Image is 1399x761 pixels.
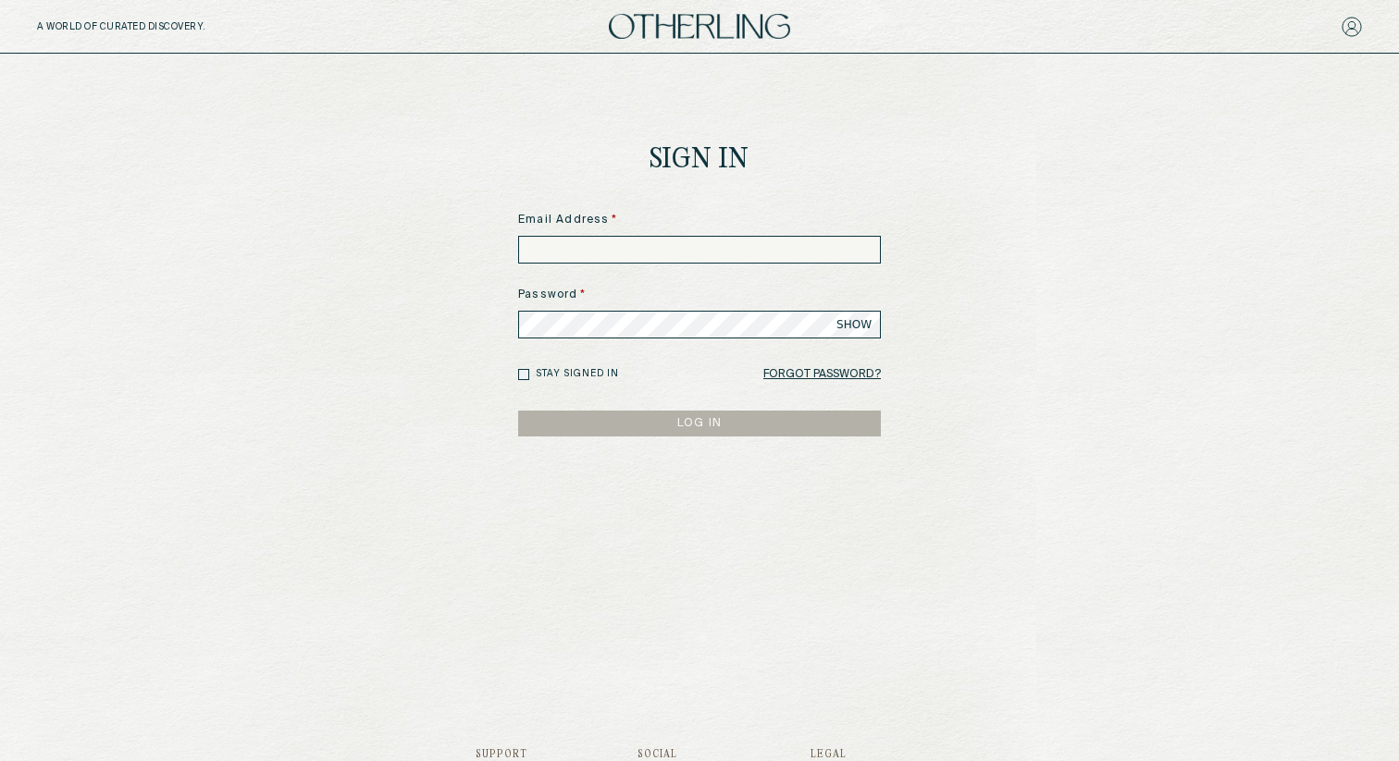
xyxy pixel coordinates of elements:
h1: Sign In [650,146,749,175]
label: Stay signed in [536,367,619,381]
a: Forgot Password? [763,362,881,387]
button: LOG IN [518,411,881,436]
span: SHOW [836,317,872,332]
h3: Social [638,749,700,760]
h3: Legal [811,749,924,760]
label: Email Address [518,212,881,228]
h5: A WORLD OF CURATED DISCOVERY. [37,21,286,32]
h3: Support [476,749,527,760]
img: logo [609,14,790,39]
label: Password [518,287,881,303]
